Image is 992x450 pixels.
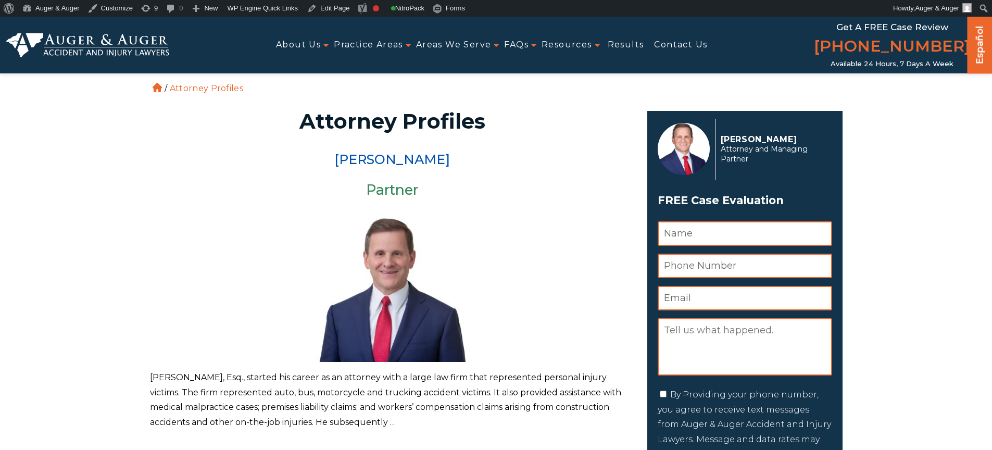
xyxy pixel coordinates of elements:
[831,60,953,68] span: Available 24 Hours, 7 Days a Week
[6,33,169,58] img: Auger & Auger Accident and Injury Lawyers Logo
[658,221,832,246] input: Name
[658,191,832,210] span: FREE Case Evaluation
[153,83,162,92] a: Home
[836,22,948,32] span: Get a FREE Case Review
[915,4,959,12] span: Auger & Auger
[150,182,635,198] h3: Partner
[608,33,644,57] a: Results
[658,254,832,278] input: Phone Number
[814,35,970,60] a: [PHONE_NUMBER]
[150,370,635,430] p: [PERSON_NAME], Esq., started his career as an attorney with a large law firm that represented per...
[373,5,379,11] div: Focus keyphrase not set
[416,33,492,57] a: Areas We Serve
[542,33,592,57] a: Resources
[658,123,710,175] img: Herbert Auger
[721,144,826,164] span: Attorney and Managing Partner
[972,16,988,71] a: Español
[654,33,707,57] a: Contact Us
[156,111,629,132] h1: Attorney Profiles
[721,134,826,144] p: [PERSON_NAME]
[334,33,403,57] a: Practice Areas
[167,83,246,93] li: Attorney Profiles
[504,33,529,57] a: FAQs
[276,33,321,57] a: About Us
[334,152,450,167] a: [PERSON_NAME]
[314,206,470,362] img: Herbert Auger
[658,286,832,310] input: Email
